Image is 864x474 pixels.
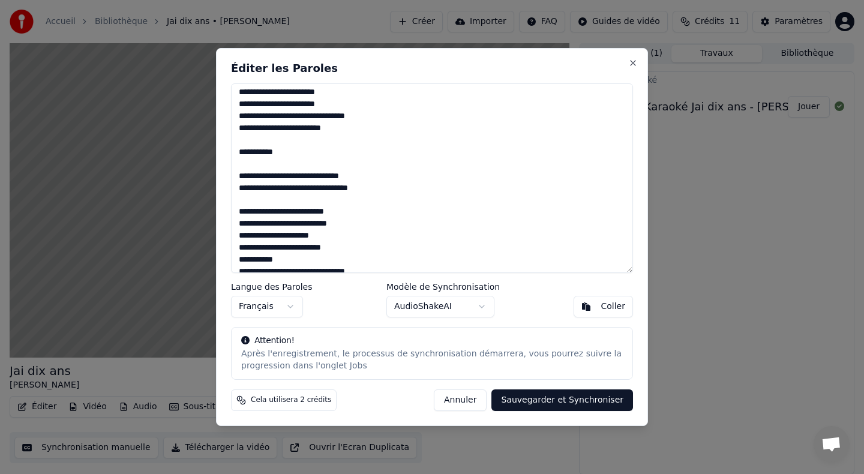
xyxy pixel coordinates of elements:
[231,283,313,291] label: Langue des Paroles
[601,301,625,313] div: Coller
[231,63,633,74] h2: Éditer les Paroles
[241,348,623,372] div: Après l'enregistrement, le processus de synchronisation démarrera, vous pourrez suivre la progres...
[241,335,623,347] div: Attention!
[434,389,487,411] button: Annuler
[574,296,633,317] button: Coller
[491,389,633,411] button: Sauvegarder et Synchroniser
[251,395,331,405] span: Cela utilisera 2 crédits
[386,283,500,291] label: Modèle de Synchronisation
